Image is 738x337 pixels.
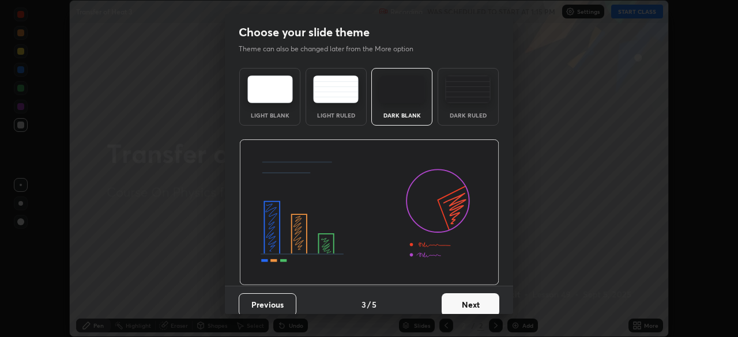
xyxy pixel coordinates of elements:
h2: Choose your slide theme [239,25,370,40]
div: Dark Blank [379,112,425,118]
div: Light Blank [247,112,293,118]
img: darkRuledTheme.de295e13.svg [445,75,491,103]
h4: / [367,298,371,311]
div: Dark Ruled [445,112,491,118]
button: Previous [239,293,296,316]
p: Theme can also be changed later from the More option [239,44,426,54]
h4: 3 [362,298,366,311]
button: Next [442,293,499,316]
img: lightTheme.e5ed3b09.svg [247,75,293,103]
h4: 5 [372,298,376,311]
img: lightRuledTheme.5fabf969.svg [313,75,359,103]
img: darkThemeBanner.d06ce4a2.svg [239,139,499,286]
img: darkTheme.f0cc69e5.svg [379,75,425,103]
div: Light Ruled [313,112,359,118]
